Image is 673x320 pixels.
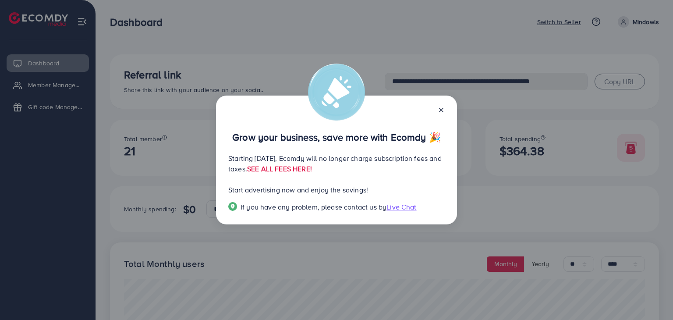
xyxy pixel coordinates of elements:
[228,185,445,195] p: Start advertising now and enjoy the savings!
[228,132,445,142] p: Grow your business, save more with Ecomdy 🎉
[241,202,386,212] span: If you have any problem, please contact us by
[386,202,416,212] span: Live Chat
[308,64,365,121] img: alert
[247,164,312,174] a: SEE ALL FEES HERE!
[228,153,445,174] p: Starting [DATE], Ecomdy will no longer charge subscription fees and taxes.
[228,202,237,211] img: Popup guide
